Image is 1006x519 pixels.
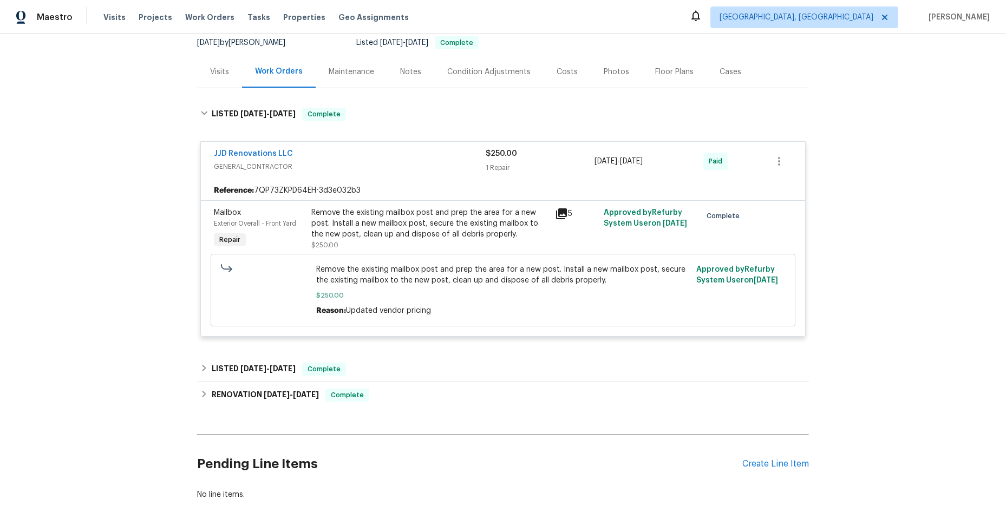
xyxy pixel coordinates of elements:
[356,39,479,47] span: Listed
[240,365,266,372] span: [DATE]
[406,39,428,47] span: [DATE]
[604,209,687,227] span: Approved by Refurby System User on
[326,390,368,400] span: Complete
[303,109,345,120] span: Complete
[214,185,254,196] b: Reference:
[316,290,690,301] span: $250.00
[214,150,293,157] a: JJD Renovations LLC
[212,108,296,121] h6: LISTED
[270,365,296,372] span: [DATE]
[595,157,617,165] span: [DATE]
[210,67,229,77] div: Visits
[303,364,345,375] span: Complete
[620,157,643,165] span: [DATE]
[293,391,319,398] span: [DATE]
[311,207,548,240] div: Remove the existing mailbox post and prep the area for a new post. Install a new mailbox post, se...
[212,389,319,402] h6: RENOVATION
[283,12,325,23] span: Properties
[240,110,296,117] span: -
[720,12,873,23] span: [GEOGRAPHIC_DATA], [GEOGRAPHIC_DATA]
[247,14,270,21] span: Tasks
[696,266,778,284] span: Approved by Refurby System User on
[720,67,741,77] div: Cases
[380,39,428,47] span: -
[447,67,531,77] div: Condition Adjustments
[316,264,690,286] span: Remove the existing mailbox post and prep the area for a new post. Install a new mailbox post, se...
[214,161,486,172] span: GENERAL_CONTRACTOR
[255,66,303,77] div: Work Orders
[264,391,290,398] span: [DATE]
[185,12,234,23] span: Work Orders
[264,391,319,398] span: -
[346,307,431,314] span: Updated vendor pricing
[197,439,742,489] h2: Pending Line Items
[924,12,990,23] span: [PERSON_NAME]
[486,162,595,173] div: 1 Repair
[215,234,245,245] span: Repair
[37,12,73,23] span: Maestro
[103,12,126,23] span: Visits
[197,39,220,47] span: [DATE]
[212,363,296,376] h6: LISTED
[707,211,744,221] span: Complete
[557,67,578,77] div: Costs
[240,110,266,117] span: [DATE]
[400,67,421,77] div: Notes
[240,365,296,372] span: -
[436,40,478,46] span: Complete
[486,150,517,157] span: $250.00
[201,181,805,200] div: 7QP73ZKPD64EH-3d3e032b3
[197,36,298,49] div: by [PERSON_NAME]
[197,356,809,382] div: LISTED [DATE]-[DATE]Complete
[329,67,374,77] div: Maintenance
[555,207,597,220] div: 5
[709,156,727,167] span: Paid
[197,97,809,132] div: LISTED [DATE]-[DATE]Complete
[270,110,296,117] span: [DATE]
[655,67,694,77] div: Floor Plans
[197,382,809,408] div: RENOVATION [DATE]-[DATE]Complete
[742,459,809,469] div: Create Line Item
[316,307,346,314] span: Reason:
[139,12,172,23] span: Projects
[663,220,687,227] span: [DATE]
[214,209,241,216] span: Mailbox
[311,242,338,248] span: $250.00
[380,39,403,47] span: [DATE]
[197,489,809,500] div: No line items.
[595,156,643,167] span: -
[604,67,629,77] div: Photos
[214,220,296,227] span: Exterior Overall - Front Yard
[338,12,409,23] span: Geo Assignments
[754,277,778,284] span: [DATE]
